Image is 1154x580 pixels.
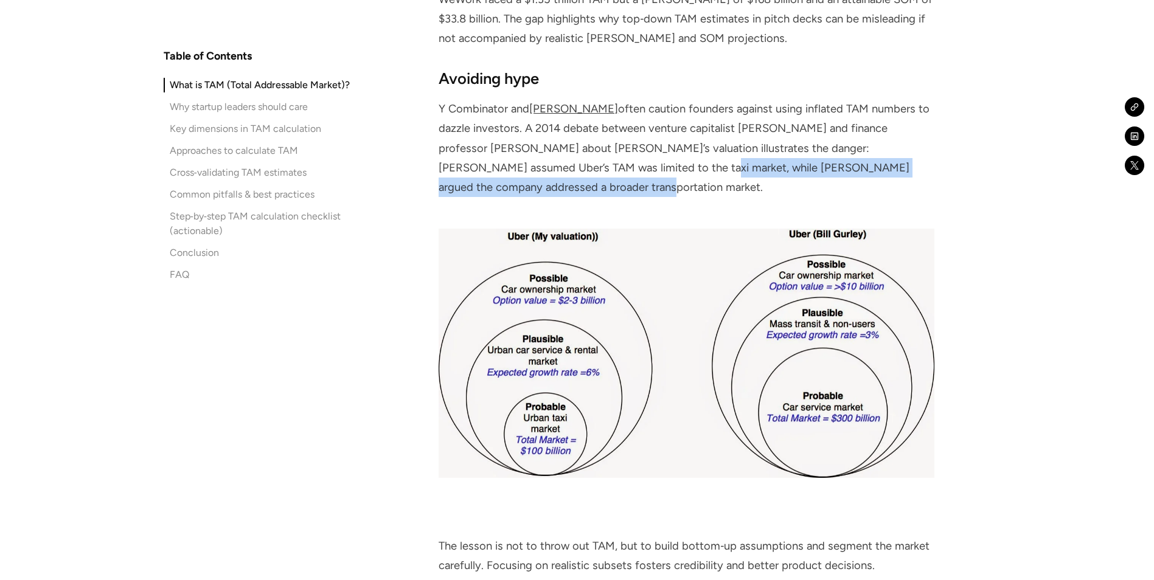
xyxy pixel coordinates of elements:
div: What is TAM (Total Addressable Market)? [170,78,350,92]
a: Step‑by‑step TAM calculation checklist (actionable) [164,209,356,238]
div: Common pitfalls & best practices [170,187,315,202]
a: Conclusion [164,246,356,260]
a: Key dimensions in TAM calculation [164,122,356,136]
strong: Avoiding hype [439,69,539,88]
div: Why startup leaders should care [170,100,308,114]
div: Key dimensions in TAM calculation [170,122,321,136]
a: FAQ [164,268,356,282]
a: Why startup leaders should care [164,100,356,114]
h4: Table of Contents [164,49,252,63]
p: Y Combinator and often caution founders against using inflated TAM numbers to dazzle investors. A... [439,99,934,197]
div: Cross‑validating TAM estimates [170,165,307,180]
a: Common pitfalls & best practices [164,187,356,202]
img: Avoiding hype [439,229,934,477]
div: FAQ [170,268,189,282]
div: Conclusion [170,246,219,260]
a: [PERSON_NAME] [529,102,618,116]
div: Approaches to calculate TAM [170,143,298,158]
div: Step‑by‑step TAM calculation checklist (actionable) [170,209,356,238]
a: What is TAM (Total Addressable Market)? [164,78,356,92]
a: Cross‑validating TAM estimates [164,165,356,180]
a: Approaches to calculate TAM [164,143,356,158]
p: The lesson is not to throw out TAM, but to build bottom‑up assumptions and segment the market car... [439,536,934,575]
